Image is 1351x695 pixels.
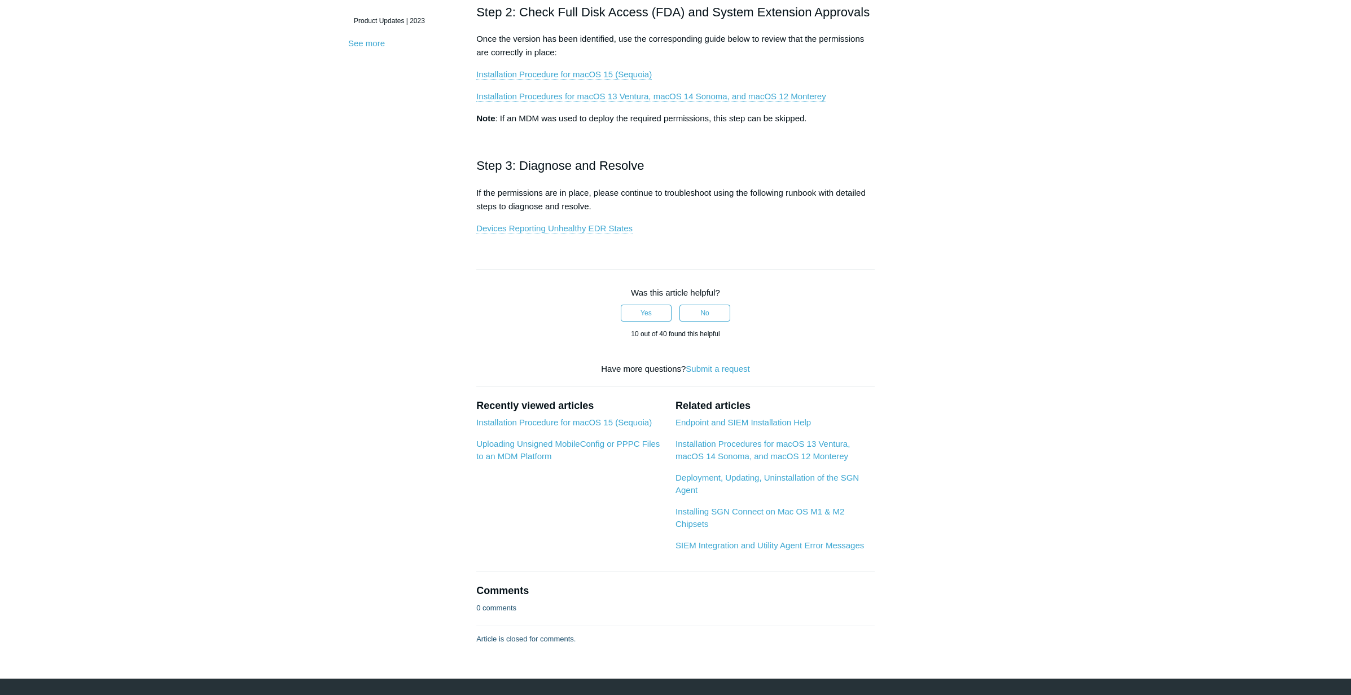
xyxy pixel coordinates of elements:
p: Once the version has been identified, use the corresponding guide below to review that the permis... [476,32,875,59]
a: Endpoint and SIEM Installation Help [676,417,811,427]
a: Deployment, Updating, Uninstallation of the SGN Agent [676,473,859,495]
h2: Related articles [676,398,875,414]
a: Devices Reporting Unhealthy EDR States [476,223,633,234]
a: Installation Procedures for macOS 13 Ventura, macOS 14 Sonoma, and macOS 12 Monterey [476,91,826,102]
a: See more [348,38,385,48]
a: Uploading Unsigned MobileConfig or PPPC Files to an MDM Platform [476,439,660,461]
p: 0 comments [476,602,516,614]
div: Have more questions? [476,363,875,376]
p: Article is closed for comments. [476,634,576,645]
a: SIEM Integration and Utility Agent Error Messages [676,540,864,550]
strong: Note [476,113,495,123]
p: If the permissions are in place, please continue to troubleshoot using the following runbook with... [476,186,875,213]
p: : If an MDM was used to deploy the required permissions, this step can be skipped. [476,112,875,125]
a: Installing SGN Connect on Mac OS M1 & M2 Chipsets [676,507,844,529]
a: Product Updates | 2023 [348,10,459,32]
h2: Step 2: Check Full Disk Access (FDA) and System Extension Approvals [476,2,875,22]
a: Submit a request [686,364,749,373]
span: 10 out of 40 found this helpful [631,330,720,338]
button: This article was not helpful [679,305,730,322]
h2: Comments [476,583,875,599]
a: Installation Procedures for macOS 13 Ventura, macOS 14 Sonoma, and macOS 12 Monterey [676,439,850,461]
a: Installation Procedure for macOS 15 (Sequoia) [476,417,652,427]
h2: Step 3: Diagnose and Resolve [476,156,875,175]
button: This article was helpful [621,305,672,322]
a: Installation Procedure for macOS 15 (Sequoia) [476,69,652,80]
h2: Recently viewed articles [476,398,664,414]
span: Was this article helpful? [631,288,720,297]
